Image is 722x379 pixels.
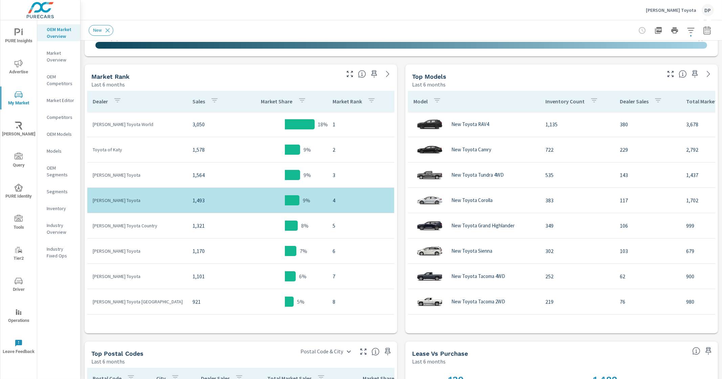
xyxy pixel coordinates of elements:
p: 380 [620,120,675,128]
p: 1,493 [193,196,237,204]
a: See more details in report [703,69,714,79]
p: 3 [333,171,389,179]
button: "Export Report to PDF" [652,24,665,37]
div: New [89,25,113,36]
div: Postal Code & City [296,346,355,357]
p: New Toyota Corolla [451,197,493,203]
span: PURE Identity [2,184,35,200]
span: Save this to your personalized report [690,69,700,79]
p: 4 [333,196,389,204]
p: 1 [333,120,389,128]
div: Models [37,146,80,156]
div: Industry Fixed Ops [37,244,80,261]
p: Last 6 months [91,357,125,365]
p: 6% [299,272,307,280]
p: Model [413,98,428,105]
p: Dealer [93,98,108,105]
p: Last 6 months [412,357,446,365]
div: Market Overview [37,48,80,65]
span: Query [2,153,35,169]
div: Segments [37,186,80,197]
p: 1,170 [193,247,237,255]
p: 62 [620,272,675,280]
span: Market Rank shows you how you rank, in terms of sales, to other dealerships in your market. “Mark... [358,70,366,78]
div: nav menu [0,20,37,362]
img: glamour [416,266,443,286]
button: Apply Filters [684,24,698,37]
p: 722 [545,146,609,154]
p: 9% [303,171,311,179]
p: 2 [333,146,389,154]
p: 103 [620,247,675,255]
h5: Market Rank [91,73,130,80]
div: Market Editor [37,95,80,105]
p: Segments [47,188,75,195]
div: DP [702,4,714,16]
img: glamour [416,140,443,160]
p: New Toyota Camry [451,147,491,153]
span: Operations [2,308,35,325]
p: 1,321 [193,222,237,230]
img: glamour [416,216,443,236]
p: Models [47,148,75,154]
span: Find the biggest opportunities within your model lineup nationwide. [Source: Market registration ... [679,70,687,78]
p: Dealer Sales [620,98,649,105]
p: OEM Competitors [47,73,75,87]
p: 6 [333,247,389,255]
p: 5 [333,222,389,230]
span: Leave Feedback [2,339,35,356]
p: 252 [545,272,609,280]
p: 8 [333,298,389,306]
p: [PERSON_NAME] Toyota [93,248,182,254]
p: 106 [620,222,675,230]
img: glamour [416,241,443,261]
p: 117 [620,196,675,204]
span: Tools [2,215,35,231]
p: Last 6 months [91,80,125,89]
p: Last 6 months [412,80,446,89]
p: New Toyota Tundra 4WD [451,172,504,178]
button: Select Date Range [700,24,714,37]
p: Market Overview [47,50,75,63]
p: 143 [620,171,675,179]
p: [PERSON_NAME] Toyota [GEOGRAPHIC_DATA] [93,298,182,305]
p: New Toyota Tacoma 2WD [451,299,505,305]
button: Make Fullscreen [665,69,676,79]
p: 18% [318,120,328,128]
p: 5% [297,298,304,306]
p: 8% [301,222,309,230]
div: Competitors [37,112,80,122]
button: Print Report [668,24,681,37]
p: 1,135 [545,120,609,128]
span: Understand how shoppers are deciding to purchase vehicles. Sales data is based off market registr... [692,347,700,355]
span: PURE Insights [2,28,35,45]
div: OEM Models [37,129,80,139]
a: See more details in report [382,69,393,79]
p: Market Share [261,98,293,105]
span: Save this to your personalized report [382,346,393,357]
p: 9% [303,196,310,204]
span: [PERSON_NAME] [2,122,35,138]
p: [PERSON_NAME] Toyota [93,197,182,204]
p: 535 [545,171,609,179]
p: Industry Overview [47,222,75,235]
div: OEM Market Overview [37,24,80,41]
p: New Toyota RAV4 [451,121,489,127]
img: glamour [416,317,443,337]
p: Market Editor [47,97,75,104]
p: [PERSON_NAME] Toyota [646,7,696,13]
p: [PERSON_NAME] Toyota [93,172,182,178]
p: Inventory [47,205,75,212]
p: [PERSON_NAME] Toyota [93,273,182,280]
p: [PERSON_NAME] Toyota Country [93,222,182,229]
p: Toyota of Katy [93,146,182,153]
p: 383 [545,196,609,204]
h5: Lease vs Purchase [412,350,468,357]
img: glamour [416,165,443,185]
p: New Toyota Grand Highlander [451,223,515,229]
p: 1,578 [193,146,237,154]
p: 7 [333,272,389,280]
span: Driver [2,277,35,294]
img: glamour [416,292,443,312]
p: 302 [545,247,609,255]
